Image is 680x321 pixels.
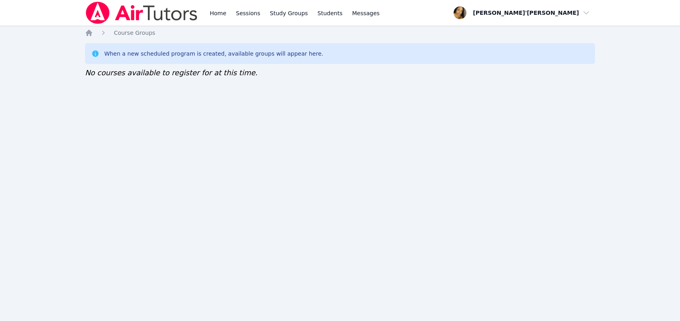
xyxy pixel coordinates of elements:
[85,68,258,77] span: No courses available to register for at this time.
[114,29,155,37] a: Course Groups
[85,2,198,24] img: Air Tutors
[114,30,155,36] span: Course Groups
[85,29,595,37] nav: Breadcrumb
[352,9,380,17] span: Messages
[104,50,323,58] div: When a new scheduled program is created, available groups will appear here.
